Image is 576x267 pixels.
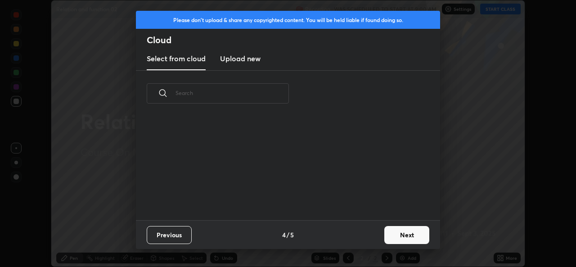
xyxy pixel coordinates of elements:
input: Search [175,74,289,112]
button: Previous [147,226,192,244]
h3: Select from cloud [147,53,206,64]
h4: 4 [282,230,286,240]
button: Next [384,226,429,244]
div: Please don't upload & share any copyrighted content. You will be held liable if found doing so. [136,11,440,29]
h3: Upload new [220,53,261,64]
h4: 5 [290,230,294,240]
h2: Cloud [147,34,440,46]
h4: / [287,230,289,240]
